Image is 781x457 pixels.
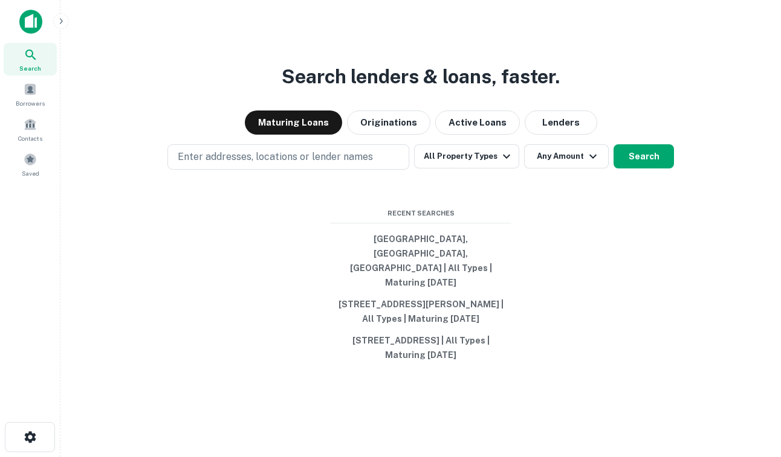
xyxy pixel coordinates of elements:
[19,10,42,34] img: capitalize-icon.png
[347,110,430,135] button: Originations
[245,110,342,135] button: Maturing Loans
[16,98,45,108] span: Borrowers
[524,144,609,168] button: Any Amount
[4,113,57,145] a: Contacts
[282,62,560,91] h3: Search lenders & loans, faster.
[19,63,41,73] span: Search
[721,360,781,418] iframe: Chat Widget
[167,144,409,170] button: Enter addresses, locations or lender names
[18,133,42,143] span: Contacts
[614,144,674,168] button: Search
[22,168,39,178] span: Saved
[414,144,519,168] button: All Property Types
[4,43,57,75] a: Search
[330,228,511,293] button: [GEOGRAPHIC_DATA], [GEOGRAPHIC_DATA], [GEOGRAPHIC_DATA] | All Types | Maturing [DATE]
[435,110,520,135] button: Active Loans
[178,150,373,164] p: Enter addresses, locations or lender names
[525,110,597,135] button: Lenders
[330,208,511,219] span: Recent Searches
[330,293,511,330] button: [STREET_ADDRESS][PERSON_NAME] | All Types | Maturing [DATE]
[330,330,511,366] button: [STREET_ADDRESS] | All Types | Maturing [DATE]
[4,78,57,110] a: Borrowers
[4,148,57,181] a: Saved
